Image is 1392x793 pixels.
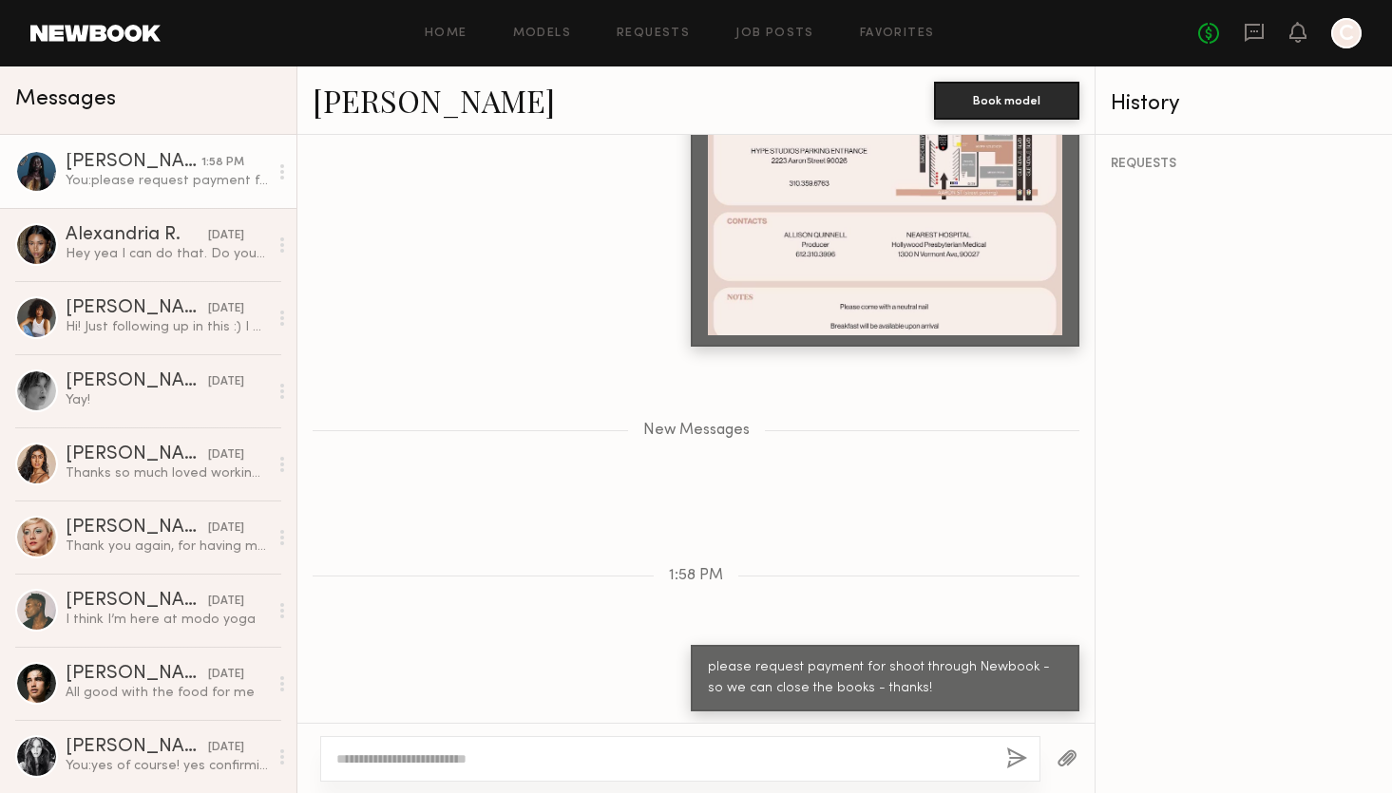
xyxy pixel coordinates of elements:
div: I think I’m here at modo yoga [66,611,268,629]
div: [DATE] [208,519,244,538]
div: Hey yea I can do that. Do you have any updates on when you’d like to reschedule [66,245,268,263]
div: You: please request payment for shoot through Newbook - so we can close the books - thanks! [66,172,268,190]
div: [PERSON_NAME] [66,445,208,464]
div: [DATE] [208,373,244,391]
a: Job Posts [735,28,814,40]
div: 1:58 PM [201,154,244,172]
div: [DATE] [208,666,244,684]
div: Thanks so much loved working with you all :) [66,464,268,482]
div: Thank you again, for having me - I can not wait to see photos! 😊 [66,538,268,556]
div: Yay! [66,391,268,409]
a: Book model [934,91,1079,107]
div: [PERSON_NAME] [66,153,201,172]
div: All good with the food for me [66,684,268,702]
div: [PERSON_NAME] [66,372,208,391]
div: [DATE] [208,300,244,318]
span: Messages [15,88,116,110]
div: [PERSON_NAME] [66,665,208,684]
a: C [1331,18,1362,48]
a: [PERSON_NAME] [313,80,555,121]
span: New Messages [643,423,750,439]
div: Hi! Just following up in this :) I would love to work with the Kitsch team once more. Just let me... [66,318,268,336]
div: [DATE] [208,739,244,757]
div: [DATE] [208,593,244,611]
div: You: yes of course! yes confirming you're call time is 9am [66,757,268,775]
div: please request payment for shoot through Newbook - so we can close the books - thanks! [708,657,1062,701]
a: Models [513,28,571,40]
span: 1:58 PM [669,568,723,584]
div: [PERSON_NAME] [66,592,208,611]
button: Book model [934,82,1079,120]
div: [PERSON_NAME] [66,738,208,757]
div: [DATE] [208,227,244,245]
div: [PERSON_NAME] [66,299,208,318]
a: Favorites [860,28,935,40]
div: REQUESTS [1111,158,1377,171]
div: Alexandria R. [66,226,208,245]
a: Home [425,28,467,40]
div: [DATE] [208,446,244,464]
a: Requests [617,28,690,40]
div: History [1111,93,1377,115]
div: [PERSON_NAME] [66,519,208,538]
